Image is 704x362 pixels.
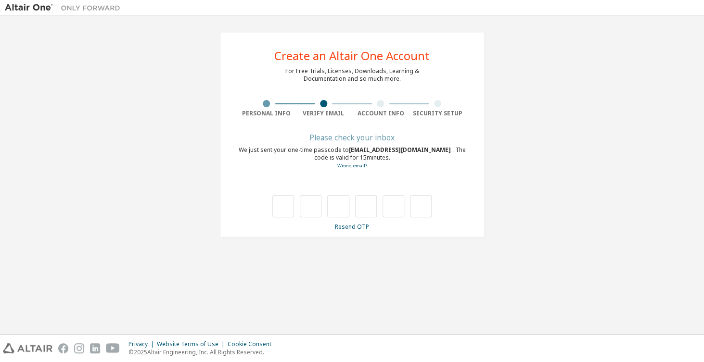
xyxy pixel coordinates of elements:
[295,110,352,117] div: Verify Email
[238,135,466,140] div: Please check your inbox
[5,3,125,12] img: Altair One
[238,146,466,170] div: We just sent your one-time passcode to . The code is valid for 15 minutes.
[335,223,369,231] a: Resend OTP
[352,110,410,117] div: Account Info
[74,343,84,353] img: instagram.svg
[106,343,120,353] img: youtube.svg
[128,348,277,356] p: © 2025 Altair Engineering, Inc. All Rights Reserved.
[349,146,452,154] span: [EMAIL_ADDRESS][DOMAIN_NAME]
[285,67,419,83] div: For Free Trials, Licenses, Downloads, Learning & Documentation and so much more.
[90,343,100,353] img: linkedin.svg
[58,343,68,353] img: facebook.svg
[157,340,228,348] div: Website Terms of Use
[274,50,430,62] div: Create an Altair One Account
[3,343,52,353] img: altair_logo.svg
[409,110,466,117] div: Security Setup
[238,110,295,117] div: Personal Info
[128,340,157,348] div: Privacy
[228,340,277,348] div: Cookie Consent
[337,162,367,169] a: Go back to the registration form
